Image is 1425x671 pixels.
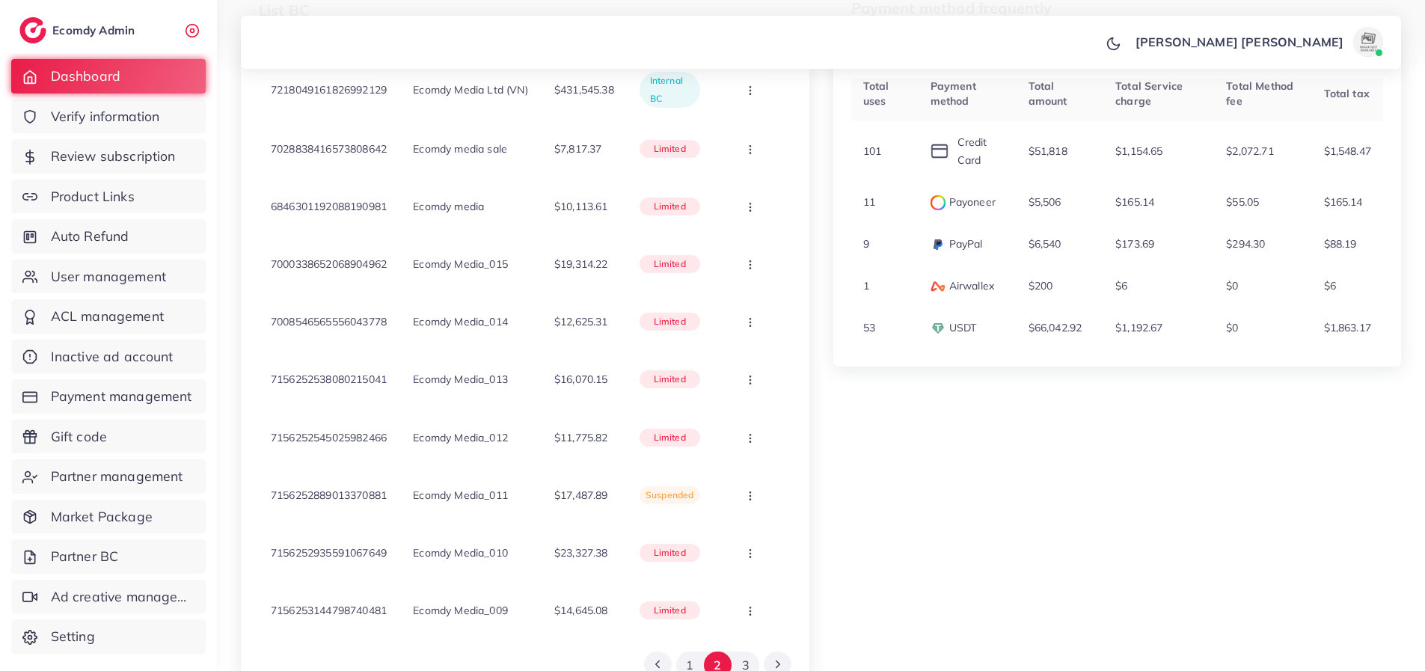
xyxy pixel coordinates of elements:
span: Payment management [51,387,192,406]
span: Review subscription [51,147,176,166]
p: $5,506 [1029,193,1061,211]
p: Ecomdy Media_011 [413,486,508,504]
a: Review subscription [11,139,206,174]
span: Partner BC [51,547,119,566]
a: Product Links [11,180,206,214]
p: $6,540 [1029,235,1061,253]
p: limited [654,429,686,447]
img: payment [931,195,946,210]
p: 101 [863,142,881,160]
p: limited [654,313,686,331]
p: $55.05 [1226,193,1259,211]
p: $173.69 [1115,235,1154,253]
span: Partner management [51,467,183,486]
a: Auto Refund [11,219,206,254]
p: Credit Card [931,133,1005,169]
a: Ad creative management [11,580,206,614]
span: Total amount [1029,79,1067,108]
span: Total uses [863,79,889,108]
p: 7000338652068904962 [271,255,387,273]
p: $11,775.82 [554,429,608,447]
p: 53 [863,319,875,337]
p: $1,192.67 [1115,319,1162,337]
p: $165.14 [1115,193,1154,211]
img: payment [931,237,946,252]
p: 6846301192088190981 [271,197,387,215]
p: $200 [1029,277,1053,295]
p: $6 [1324,277,1336,295]
p: $10,113.61 [554,197,608,215]
a: Partner management [11,459,206,494]
a: Gift code [11,420,206,454]
p: 7156252545025982466 [271,429,387,447]
p: 1 [863,277,869,295]
p: [PERSON_NAME] [PERSON_NAME] [1136,33,1343,51]
span: Ad creative management [51,587,194,607]
p: limited [654,255,686,273]
p: Ecomdy Media Ltd (VN) [413,81,527,99]
p: limited [654,601,686,619]
p: $88.19 [1324,235,1357,253]
p: 11 [863,193,875,211]
a: Verify information [11,99,206,134]
p: $0 [1226,277,1238,295]
p: suspended [646,486,693,504]
p: Airwallex [931,277,994,295]
a: Market Package [11,500,206,534]
p: 7156252935591067649 [271,544,387,562]
p: $165.14 [1324,193,1363,211]
img: avatar [1353,27,1383,57]
p: 7028838416573808642 [271,140,387,158]
p: Ecomdy Media_014 [413,313,508,331]
span: Gift code [51,427,107,447]
p: limited [654,197,686,215]
a: [PERSON_NAME] [PERSON_NAME]avatar [1127,27,1389,57]
p: Ecomdy media sale [413,140,507,158]
span: Dashboard [51,67,120,86]
p: Ecomdy Media_013 [413,370,508,388]
p: Internal BC [650,72,690,108]
p: $1,863.17 [1324,319,1371,337]
p: Ecomdy Media_010 [413,544,508,562]
p: $16,070.15 [554,370,608,388]
p: $17,487.89 [554,486,608,504]
p: $294.30 [1226,235,1265,253]
span: Total Method fee [1226,79,1293,108]
span: Inactive ad account [51,347,174,367]
a: User management [11,260,206,294]
a: Inactive ad account [11,340,206,374]
a: Payment management [11,379,206,414]
p: $66,042.92 [1029,319,1082,337]
p: Ecomdy Media_009 [413,601,508,619]
p: $51,818 [1029,142,1067,160]
span: Total tax [1324,87,1370,100]
span: Product Links [51,187,135,206]
p: $0 [1226,319,1238,337]
a: Dashboard [11,59,206,94]
span: Total Service charge [1115,79,1183,108]
p: $6 [1115,277,1127,295]
span: Market Package [51,507,153,527]
p: Ecomdy Media_012 [413,429,508,447]
img: icon payment [931,144,949,159]
p: $14,645.08 [554,601,608,619]
p: $7,817.37 [554,140,601,158]
h2: Ecomdy Admin [52,23,138,37]
span: Setting [51,627,95,646]
p: 9 [863,235,869,253]
p: $1,154.65 [1115,142,1162,160]
p: $23,327.38 [554,544,608,562]
p: 7008546565556043778 [271,313,387,331]
p: Payoneer [931,193,996,211]
p: 7218049161826992129 [271,81,387,99]
p: 7156253144798740481 [271,601,387,619]
img: payment [931,281,946,292]
p: limited [654,370,686,388]
p: Ecomdy media [413,197,484,215]
p: limited [654,544,686,562]
p: $2,072.71 [1226,142,1273,160]
p: 7156252889013370881 [271,486,387,504]
p: 7156252538080215041 [271,370,387,388]
a: Setting [11,619,206,654]
p: $19,314.22 [554,255,608,273]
